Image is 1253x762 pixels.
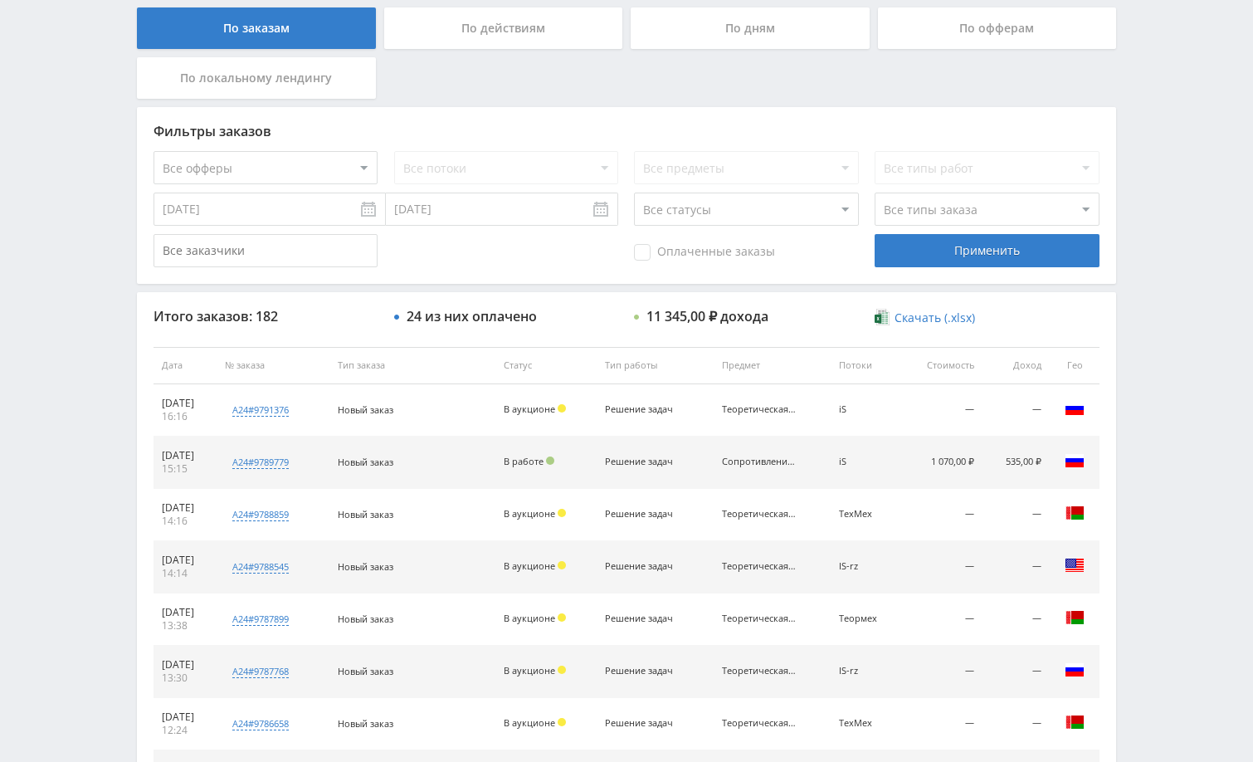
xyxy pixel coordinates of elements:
div: Теоретическая механика [722,509,797,520]
div: 14:16 [162,515,208,528]
span: Новый заказ [338,665,393,677]
div: ТехМех [839,718,893,729]
span: В аукционе [504,664,555,677]
span: В аукционе [504,403,555,415]
div: По действиям [384,7,623,49]
span: Холд [558,718,566,726]
th: Гео [1050,347,1099,384]
div: 14:14 [162,567,208,580]
div: 15:15 [162,462,208,476]
div: Сопротивление материалов [722,457,797,467]
span: Скачать (.xlsx) [895,311,975,325]
span: Оплаченные заказы [634,244,775,261]
input: Все заказчики [154,234,378,267]
span: Новый заказ [338,717,393,730]
div: [DATE] [162,554,208,567]
div: [DATE] [162,658,208,672]
img: xlsx [875,309,889,325]
div: Итого заказов: 182 [154,309,378,324]
div: Решение задач [605,561,680,572]
div: Решение задач [605,404,680,415]
td: — [900,541,982,593]
div: Решение задач [605,613,680,624]
div: a24#9788545 [232,560,289,574]
div: 13:30 [162,672,208,685]
div: Применить [875,234,1099,267]
div: IS-rz [839,561,893,572]
div: Фильтры заказов [154,124,1099,139]
span: Новый заказ [338,456,393,468]
img: blr.png [1065,608,1085,628]
td: — [982,384,1050,437]
div: a24#9788859 [232,508,289,521]
span: Холд [558,404,566,413]
div: По офферам [878,7,1117,49]
td: — [982,593,1050,646]
td: — [982,489,1050,541]
img: blr.png [1065,503,1085,523]
div: Решение задач [605,457,680,467]
td: 1 070,00 ₽ [900,437,982,489]
div: По локальному лендингу [137,57,376,99]
th: Статус [495,347,597,384]
div: a24#9786658 [232,717,289,730]
th: Стоимость [900,347,982,384]
div: a24#9791376 [232,403,289,417]
td: — [900,698,982,750]
span: Новый заказ [338,560,393,573]
th: № заказа [217,347,329,384]
td: — [982,698,1050,750]
span: Новый заказ [338,403,393,416]
span: Холд [558,561,566,569]
div: a24#9787899 [232,613,289,626]
div: По дням [631,7,870,49]
div: 11 345,00 ₽ дохода [646,309,768,324]
td: — [900,646,982,698]
div: IS-rz [839,666,893,677]
div: ТехМех [839,509,893,520]
div: Теоретическая механика [722,718,797,729]
div: 24 из них оплачено [407,309,537,324]
div: Решение задач [605,509,680,520]
div: a24#9789779 [232,456,289,469]
div: Теоретическая механика [722,561,797,572]
div: Теормех [839,613,893,624]
img: rus.png [1065,398,1085,418]
span: В работе [504,455,544,467]
span: Новый заказ [338,613,393,625]
td: — [900,489,982,541]
span: В аукционе [504,559,555,572]
div: [DATE] [162,449,208,462]
th: Тип заказа [329,347,495,384]
span: Холд [558,666,566,674]
img: blr.png [1065,712,1085,732]
div: Решение задач [605,718,680,729]
div: iS [839,457,893,467]
th: Тип работы [597,347,714,384]
th: Доход [982,347,1050,384]
div: Теоретическая механика [722,613,797,624]
span: В аукционе [504,507,555,520]
div: [DATE] [162,501,208,515]
img: rus.png [1065,451,1085,471]
td: — [982,646,1050,698]
td: 535,00 ₽ [982,437,1050,489]
img: usa.png [1065,555,1085,575]
div: Решение задач [605,666,680,677]
th: Дата [154,347,217,384]
td: — [900,593,982,646]
span: Новый заказ [338,508,393,520]
div: 16:16 [162,410,208,423]
a: Скачать (.xlsx) [875,310,974,326]
div: Теоретическая механика [722,666,797,677]
div: [DATE] [162,397,208,410]
div: По заказам [137,7,376,49]
div: iS [839,404,893,415]
div: 12:24 [162,724,208,737]
div: a24#9787768 [232,665,289,678]
span: В аукционе [504,612,555,624]
div: [DATE] [162,606,208,619]
span: Подтвержден [546,457,554,465]
div: Теоретическая механика [722,404,797,415]
span: В аукционе [504,716,555,729]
